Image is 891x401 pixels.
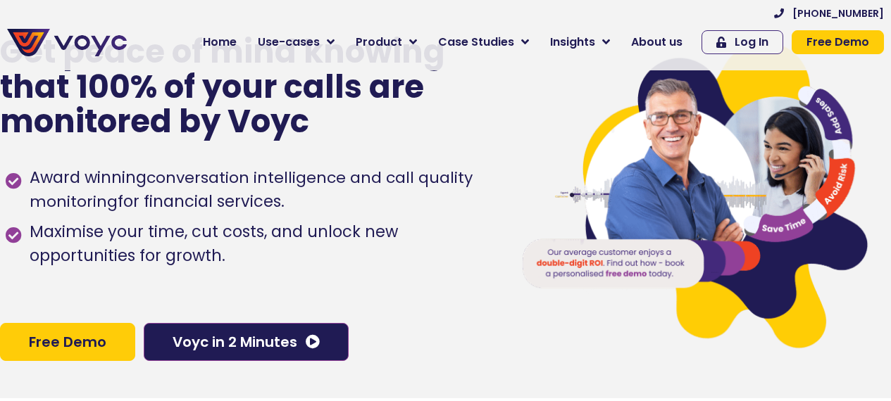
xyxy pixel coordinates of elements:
[356,34,402,51] span: Product
[428,28,540,56] a: Case Studies
[550,34,595,51] span: Insights
[192,28,247,56] a: Home
[806,37,869,48] span: Free Demo
[144,323,349,361] a: Voyc in 2 Minutes
[631,34,683,51] span: About us
[792,30,884,54] a: Free Demo
[702,30,783,54] a: Log In
[258,34,320,51] span: Use-cases
[774,8,884,18] a: [PHONE_NUMBER]
[345,28,428,56] a: Product
[735,37,768,48] span: Log In
[792,8,884,18] span: [PHONE_NUMBER]
[29,335,106,349] span: Free Demo
[621,28,693,56] a: About us
[173,335,297,349] span: Voyc in 2 Minutes
[30,167,473,212] h1: conversation intelligence and call quality monitoring
[7,29,127,56] img: voyc-full-logo
[247,28,345,56] a: Use-cases
[26,220,494,268] span: Maximise your time, cut costs, and unlock new opportunities for growth.
[203,34,237,51] span: Home
[438,34,514,51] span: Case Studies
[26,166,494,214] span: Award winning for financial services.
[540,28,621,56] a: Insights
